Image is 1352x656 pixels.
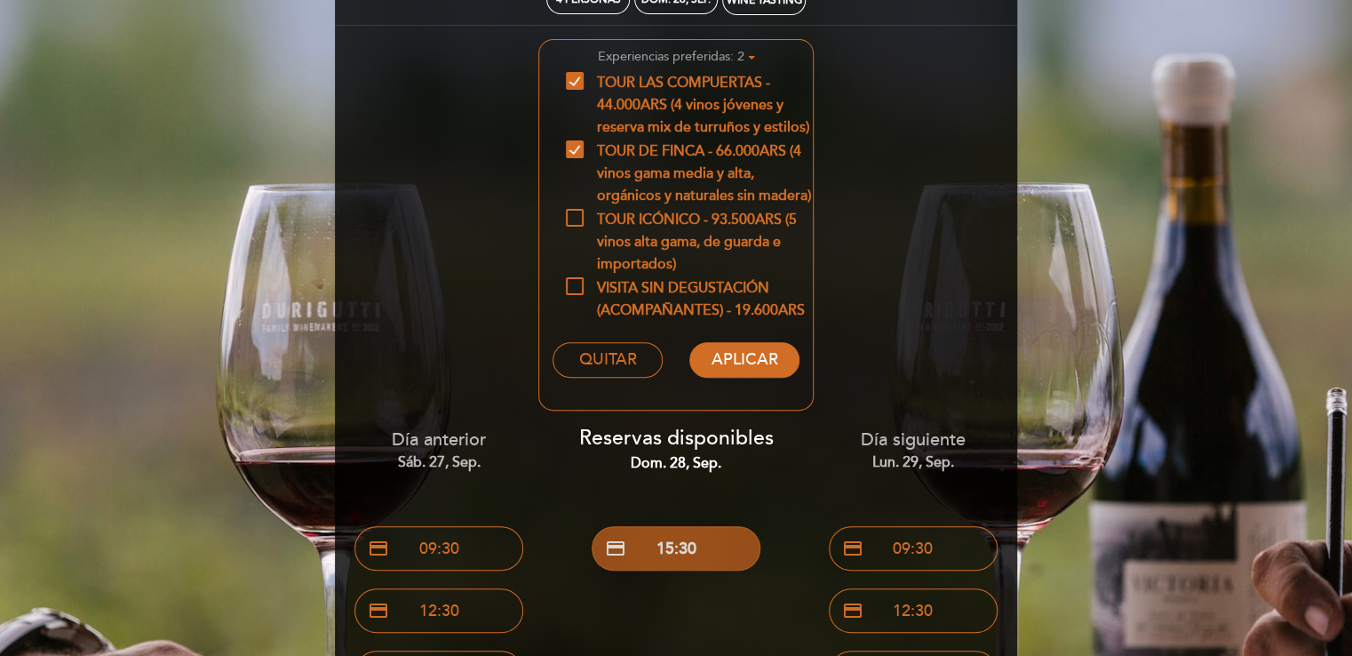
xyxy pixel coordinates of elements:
button: APLICAR [689,342,799,378]
span: TOUR LAS COMPUERTAS - 44.000ARS (4 vinos jóvenes y reserva mix de turruños y estilos) [566,72,813,94]
span: credit_card [368,600,389,621]
span: VISITA SIN DEGUSTACIÓN (ACOMPAÑANTES) - 19.600ARS [566,277,813,300]
span: credit_card [842,600,863,621]
div: Reservas disponibles [571,424,782,474]
ng-container: Experiencias preferidas: 2 [598,49,744,64]
button: credit_card 15:30 [592,526,760,571]
button: credit_card 09:30 [354,526,523,571]
button: credit_card 12:30 [354,588,523,633]
button: QUITAR [553,342,662,378]
div: sáb. 27, sep. [334,452,545,473]
button: Experiencias preferidas: 2 [539,43,813,72]
span: credit_card [842,538,863,559]
div: lun. 29, sep. [807,452,1018,473]
span: credit_card [368,538,389,559]
span: credit_card [605,538,626,559]
div: Día siguiente [807,428,1018,473]
button: credit_card 09:30 [829,526,998,571]
span: TOUR DE FINCA - 66.000ARS (4 vinos gama media y alta, orgánicos y naturales sin madera) [566,140,813,163]
span: TOUR ICÓNICO - 93.500ARS (5 vinos alta gama, de guarda e importados) [566,209,813,231]
button: credit_card 12:30 [829,588,998,633]
div: Día anterior [334,428,545,473]
div: dom. 28, sep. [571,453,782,474]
